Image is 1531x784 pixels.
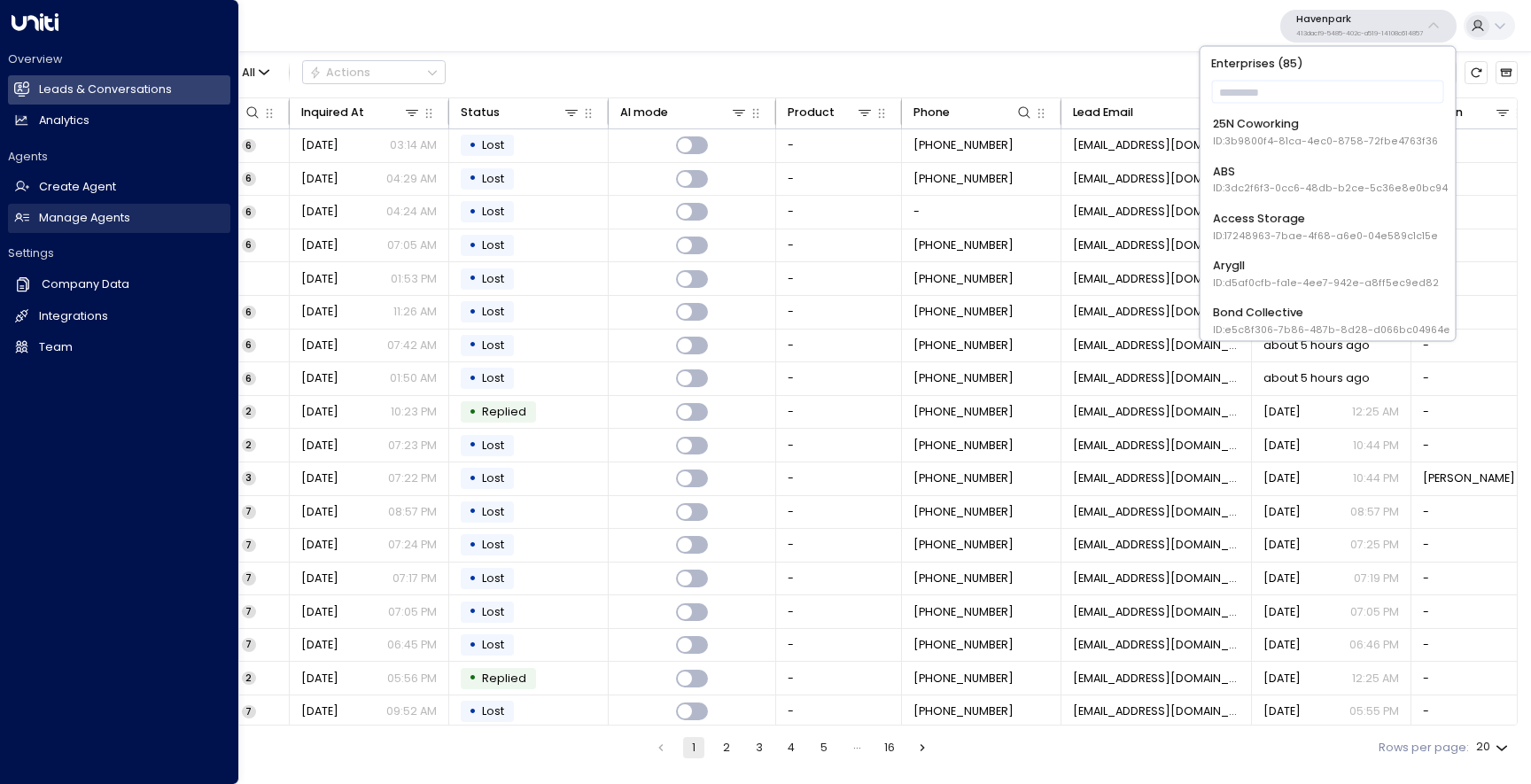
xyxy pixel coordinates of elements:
[8,75,230,105] a: Leads & Conversations
[8,149,230,165] h2: Agents
[1263,671,1301,687] span: Yesterday
[386,204,437,220] p: 04:24 AM
[392,571,437,586] p: 07:17 PM
[1263,404,1301,420] span: Yesterday
[388,604,437,620] p: 07:05 PM
[781,737,802,758] button: Go to page 4
[242,405,256,418] span: 2
[393,304,437,320] p: 11:26 AM
[242,338,256,352] span: 6
[391,404,437,420] p: 10:23 PM
[776,563,902,595] td: -
[1213,322,1450,337] span: ID: e5c8f306-7b86-487b-8d28-d066bc04964e
[1296,30,1423,37] p: 413dacf9-5485-402c-a519-14108c614857
[301,103,422,122] div: Inquired At
[1073,504,1240,520] span: stella.dokmonovich@icloud.com
[1073,671,1240,687] span: coder1972@yahoo.com
[1073,237,1240,253] span: aprilwise66@gmail.com
[776,629,902,662] td: -
[469,598,477,625] div: •
[1073,103,1224,122] div: Lead Email
[301,338,338,353] span: Jul 29, 2025
[469,532,477,559] div: •
[302,60,446,84] button: Actions
[461,103,500,122] div: Status
[1263,370,1370,386] span: about 5 hours ago
[1476,735,1512,759] div: 20
[301,404,338,420] span: Jul 28, 2025
[1353,438,1399,454] p: 10:44 PM
[776,429,902,462] td: -
[242,66,255,79] span: All
[39,113,89,129] h2: Analytics
[461,103,581,122] div: Status
[1213,163,1448,196] div: ABS
[1073,171,1240,187] span: tractortony0724@gmail.com
[1073,470,1240,486] span: lauren.kreger08@gmail.com
[683,737,704,758] button: page 1
[913,571,1014,586] span: +12486573017
[813,737,835,758] button: Go to page 5
[1465,61,1487,83] span: Refresh
[242,306,256,319] span: 6
[469,565,477,593] div: •
[913,271,1014,287] span: +12487473745
[301,171,338,187] span: Jul 29, 2025
[776,362,902,395] td: -
[1073,103,1133,122] div: Lead Email
[1263,604,1301,620] span: Yesterday
[8,204,230,233] a: Manage Agents
[42,276,129,293] h2: Company Data
[386,703,437,719] p: 09:52 AM
[469,664,477,692] div: •
[301,703,338,719] span: Jul 28, 2025
[776,595,902,628] td: -
[8,173,230,202] a: Create Agent
[776,129,902,162] td: -
[469,331,477,359] div: •
[1263,703,1301,719] span: Yesterday
[482,438,504,453] span: Lost
[242,638,256,651] span: 7
[242,471,256,485] span: 3
[482,571,504,586] span: Lost
[482,637,504,652] span: Lost
[39,210,130,227] h2: Manage Agents
[776,330,902,362] td: -
[649,737,933,758] nav: pagination navigation
[913,637,1014,653] span: +15865968255
[386,171,437,187] p: 04:29 AM
[390,370,437,386] p: 01:50 AM
[388,438,437,454] p: 07:23 PM
[387,671,437,687] p: 05:56 PM
[242,139,256,152] span: 6
[1073,537,1240,553] span: atruth85@yahoo.com
[913,504,1014,520] span: +15313291212
[913,304,1014,320] span: +17125208209
[776,229,902,262] td: -
[8,269,230,299] a: Company Data
[776,662,902,695] td: -
[469,698,477,726] div: •
[39,179,116,196] h2: Create Agent
[1073,404,1240,420] span: leejohnny396@gmail.com
[1423,103,1512,122] div: Region
[482,703,504,718] span: Lost
[301,470,338,486] span: Aug 16, 2025
[749,737,770,758] button: Go to page 3
[469,498,477,525] div: •
[242,238,256,252] span: 6
[716,737,737,758] button: Go to page 2
[776,695,902,728] td: -
[8,106,230,136] a: Analytics
[1213,116,1438,149] div: 25N Coworking
[913,537,1014,553] span: +13139422108
[8,245,230,261] h2: Settings
[301,571,338,586] span: Jul 28, 2025
[776,296,902,329] td: -
[620,103,668,122] div: AI mode
[8,302,230,331] a: Integrations
[1213,135,1438,149] span: ID: 3b9800f4-81ca-4ec0-8758-72fbe4763f36
[469,198,477,226] div: •
[388,504,437,520] p: 08:57 PM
